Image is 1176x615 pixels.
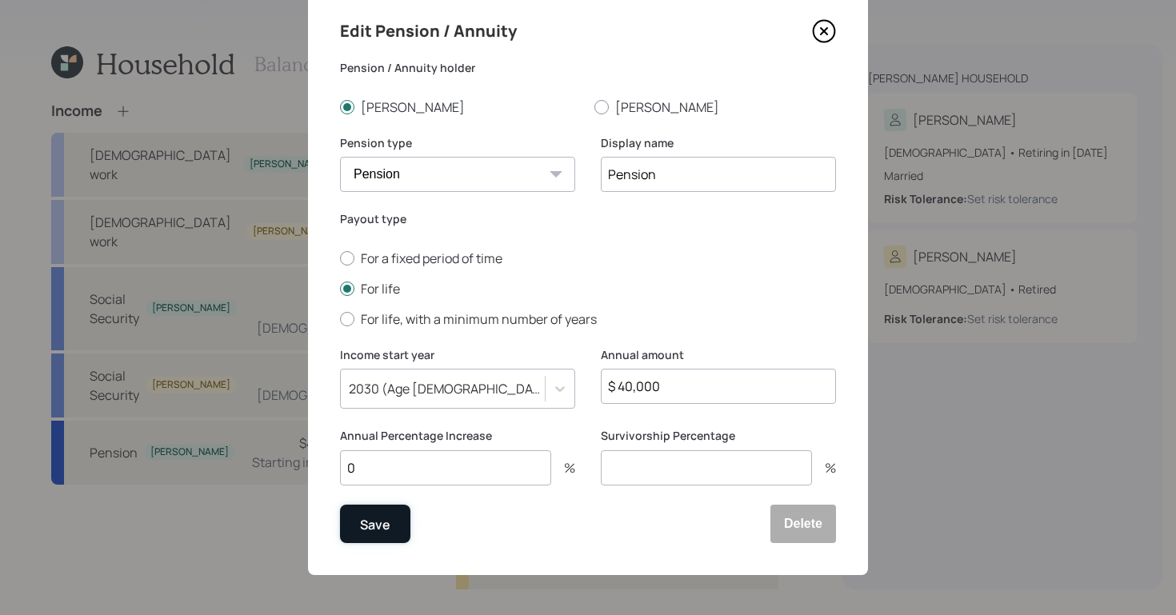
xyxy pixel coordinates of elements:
[551,461,575,474] div: %
[340,428,575,444] label: Annual Percentage Increase
[340,280,836,298] label: For life
[812,461,836,474] div: %
[594,98,836,116] label: [PERSON_NAME]
[601,135,836,151] label: Display name
[340,60,836,76] label: Pension / Annuity holder
[340,98,582,116] label: [PERSON_NAME]
[360,513,390,535] div: Save
[340,347,575,363] label: Income start year
[340,18,517,44] h4: Edit Pension / Annuity
[340,250,836,267] label: For a fixed period of time
[770,505,836,543] button: Delete
[601,347,836,363] label: Annual amount
[340,310,836,328] label: For life, with a minimum number of years
[340,505,410,543] button: Save
[340,211,836,227] label: Payout type
[349,380,546,397] div: 2030 (Age [DEMOGRAPHIC_DATA], 70)
[601,428,836,444] label: Survivorship Percentage
[340,135,575,151] label: Pension type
